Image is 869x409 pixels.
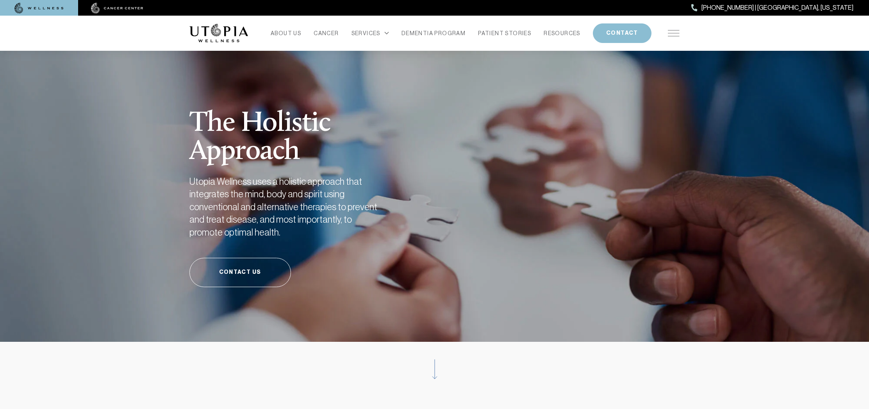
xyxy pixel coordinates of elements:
div: SERVICES [352,28,389,39]
button: CONTACT [593,23,651,43]
img: icon-hamburger [668,30,680,36]
a: CANCER [314,28,339,39]
h1: The Holistic Approach [189,90,420,166]
a: Contact Us [189,258,291,287]
img: cancer center [91,3,143,14]
img: logo [189,24,248,43]
a: ABOUT US [271,28,301,39]
img: wellness [14,3,64,14]
a: DEMENTIA PROGRAM [401,28,466,39]
span: [PHONE_NUMBER] | [GEOGRAPHIC_DATA], [US_STATE] [701,3,853,13]
h2: Utopia Wellness uses a holistic approach that integrates the mind, body and spirit using conventi... [189,175,385,239]
a: RESOURCES [544,28,580,39]
a: [PHONE_NUMBER] | [GEOGRAPHIC_DATA], [US_STATE] [691,3,853,13]
a: PATIENT STORIES [478,28,531,39]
